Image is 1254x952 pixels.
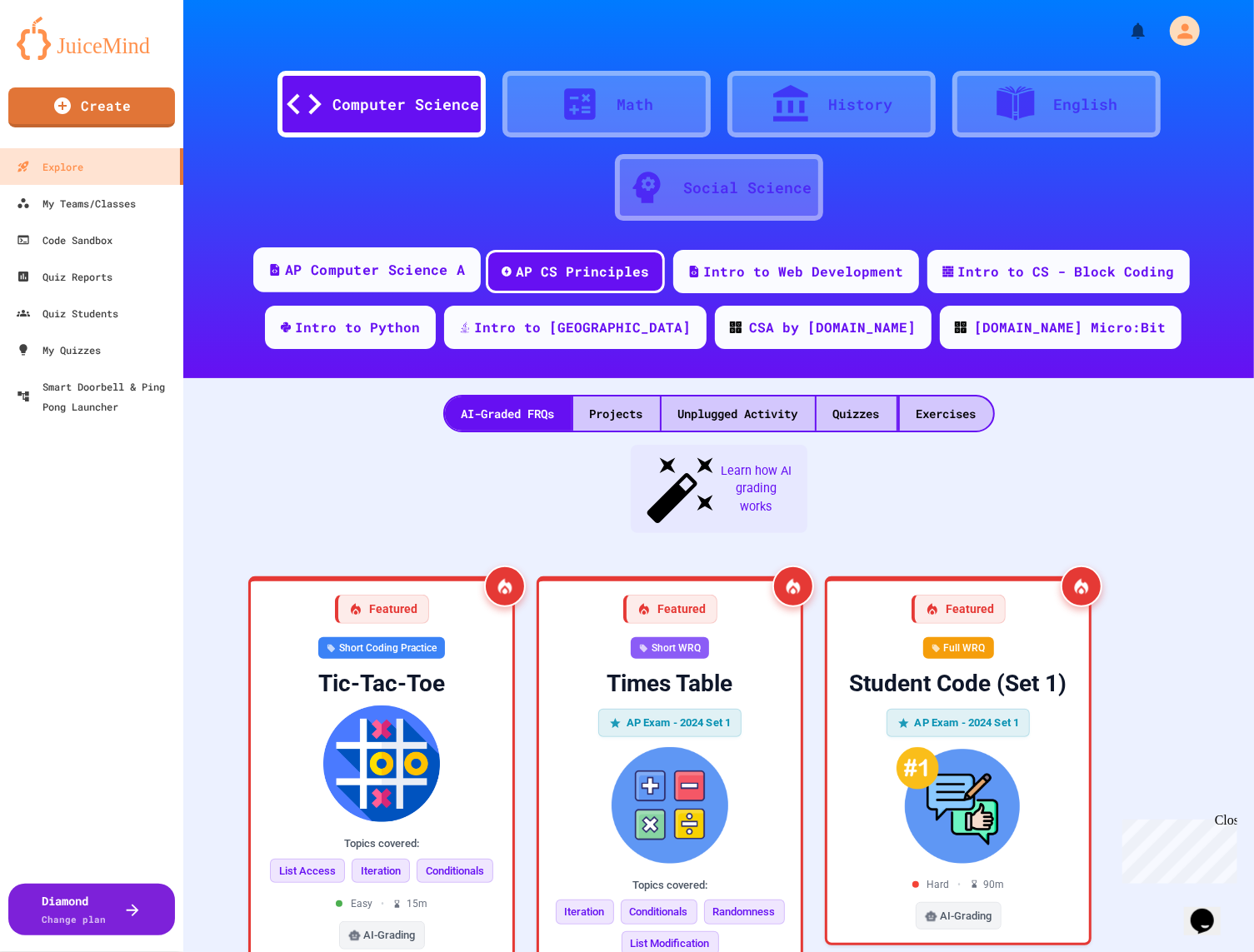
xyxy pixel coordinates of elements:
div: Unplugged Activity [662,396,815,431]
div: My Account [1152,12,1204,50]
div: AP Computer Science A [285,260,465,281]
div: Quizzes [817,396,897,431]
span: Conditionals [417,859,493,884]
div: My Teams/Classes [17,193,136,213]
div: My Notifications [1097,17,1152,45]
img: CODE_logo_RGB.png [730,321,742,333]
div: Featured [623,595,717,624]
div: Topics covered: [552,877,787,894]
div: Projects [573,396,660,431]
div: Easy 15 m [336,896,427,911]
span: Conditionals [621,900,697,925]
div: Hard 90 m [912,877,1005,892]
span: • [381,896,384,911]
img: logo-orange.svg [17,17,167,60]
div: Featured [335,595,429,624]
iframe: chat widget [1116,813,1237,884]
img: Student Code (Set 1) [841,747,1076,864]
div: Explore [17,157,83,177]
span: Iteration [556,900,614,925]
div: Quiz Students [17,303,118,323]
div: Intro to CS - Block Coding [958,262,1175,282]
div: Intro to [GEOGRAPHIC_DATA] [475,317,692,337]
div: AI-Graded FRQs [445,396,572,431]
div: AP CS Principles [517,262,650,282]
div: AP Exam - 2024 Set 1 [598,709,742,737]
div: English [1053,93,1117,116]
div: Intro to Python [296,317,421,337]
div: Diamond [42,892,107,927]
div: AP Exam - 2024 Set 1 [887,709,1031,737]
div: Smart Doorbell & Ping Pong Launcher [17,376,177,416]
div: Social Science [684,177,812,199]
div: Short WRQ [631,637,709,659]
button: DiamondChange plan [8,884,175,935]
img: Times Table [552,747,787,864]
span: Randomness [704,900,785,925]
div: Featured [912,595,1006,624]
div: Math [617,93,654,116]
div: Full WRQ [923,637,994,659]
div: [DOMAIN_NAME] Micro:Bit [975,317,1167,337]
div: Short Coding Practice [318,637,445,659]
div: My Quizzes [17,340,101,360]
div: Student Code (Set 1) [841,669,1076,699]
span: • [958,877,962,892]
div: Exercises [900,396,993,431]
div: CSA by [DOMAIN_NAME] [750,317,917,337]
span: AI-Grading [941,908,992,925]
a: Create [8,87,175,127]
span: List Access [270,859,345,884]
div: Quiz Reports [17,267,112,287]
div: History [828,93,892,116]
span: Learn how AI grading works [719,462,794,516]
div: Chat with us now!Close [7,7,115,106]
div: Times Table [552,669,787,699]
span: Change plan [42,913,107,925]
span: Iteration [352,859,410,884]
iframe: chat widget [1184,885,1237,935]
div: Topics covered: [264,835,499,852]
span: AI-Grading [364,927,416,944]
div: Tic-Tac-Toe [264,669,499,699]
div: Intro to Web Development [704,262,904,282]
div: Code Sandbox [17,230,112,250]
div: Computer Science [333,93,480,116]
img: Tic-Tac-Toe [264,705,499,822]
img: CODE_logo_RGB.png [955,321,967,333]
